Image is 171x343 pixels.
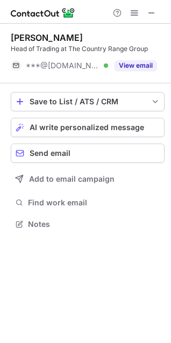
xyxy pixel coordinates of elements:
span: AI write personalized message [30,123,144,132]
button: Reveal Button [115,60,157,71]
div: Head of Trading at The Country Range Group [11,44,165,54]
img: ContactOut v5.3.10 [11,6,75,19]
div: Save to List / ATS / CRM [30,97,146,106]
span: ***@[DOMAIN_NAME] [26,61,100,70]
button: Send email [11,144,165,163]
button: AI write personalized message [11,118,165,137]
span: Send email [30,149,70,158]
button: Notes [11,217,165,232]
span: Find work email [28,198,160,208]
div: [PERSON_NAME] [11,32,83,43]
button: Add to email campaign [11,169,165,189]
span: Add to email campaign [29,175,115,183]
button: Find work email [11,195,165,210]
span: Notes [28,219,160,229]
button: save-profile-one-click [11,92,165,111]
